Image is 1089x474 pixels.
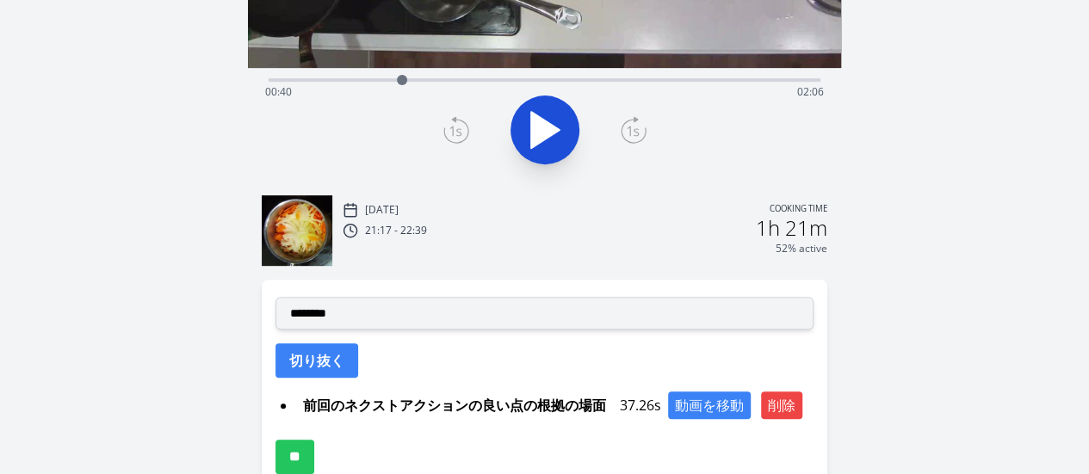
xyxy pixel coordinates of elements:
[776,242,827,255] p: 52% active
[761,391,802,419] button: 削除
[770,202,827,218] p: Cooking time
[296,391,613,419] span: 前回のネクストアクションの良い点の根拠の場面
[668,391,751,419] button: 動画を移動
[756,218,827,238] h2: 1h 21m
[365,203,399,217] p: [DATE]
[296,391,814,419] div: 37.26s
[275,343,358,378] button: 切り抜く
[265,84,292,99] span: 00:40
[262,195,332,266] img: 251012121836_thumb.jpeg
[797,84,824,99] span: 02:06
[365,224,427,237] p: 21:17 - 22:39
